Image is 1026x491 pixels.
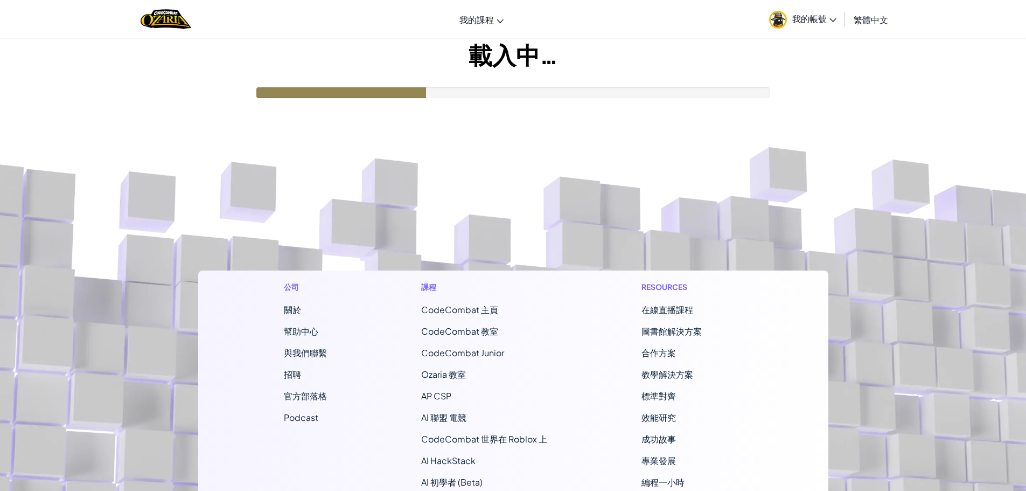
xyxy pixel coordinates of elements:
a: 合作方案 [641,347,676,358]
a: 官方部落格 [284,390,327,402]
a: Podcast [284,412,318,423]
a: 成功故事 [641,433,676,445]
a: 關於 [284,304,301,315]
a: CodeCombat 世界在 Roblox 上 [421,433,547,445]
a: AI HackStack [421,455,476,466]
a: AI 初學者 (Beta) [421,476,483,488]
span: 繁體中文 [854,14,888,25]
a: 編程一小時 [641,476,685,488]
a: Ozaria 教室 [421,369,466,380]
a: Ozaria by CodeCombat logo [141,8,191,30]
span: 與我們聯繫 [284,347,327,358]
a: AI 聯盟 電競 [421,412,466,423]
a: 在線直播課程 [641,304,693,315]
img: Home [141,8,191,30]
a: 幫助中心 [284,326,318,337]
span: CodeCombat 主頁 [421,304,498,315]
a: CodeCombat Junior [421,347,504,358]
a: 教學解決方案 [641,369,693,380]
a: 專業發展 [641,455,676,466]
a: 效能研究 [641,412,676,423]
a: 標準對齊 [641,390,676,402]
a: 我的帳號 [764,2,842,36]
span: 我的課程 [459,14,494,25]
a: CodeCombat 教室 [421,326,498,337]
img: avatar [769,11,787,29]
span: 我的帳號 [792,13,836,24]
a: 我的課程 [454,5,509,34]
h1: 公司 [284,281,327,293]
a: AP CSP [421,390,451,402]
a: 繁體中文 [848,5,894,34]
a: 招聘 [284,369,301,380]
h1: 課程 [421,281,547,293]
a: 圖書館解決方案 [641,326,702,337]
h1: Resources [641,281,742,293]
